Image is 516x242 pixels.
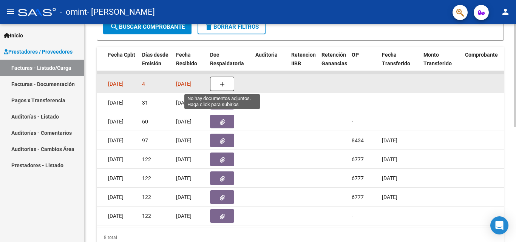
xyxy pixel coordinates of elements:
span: [DATE] [176,100,192,106]
datatable-header-cell: Monto Transferido [420,47,462,80]
mat-icon: person [501,7,510,16]
datatable-header-cell: Retención Ganancias [318,47,349,80]
span: [DATE] [176,119,192,125]
span: Buscar Comprobante [110,23,185,30]
span: [DATE] [108,175,124,181]
span: 97 [142,137,148,143]
span: 31 [142,100,148,106]
span: [DATE] [108,156,124,162]
span: - [352,119,353,125]
datatable-header-cell: Fecha Cpbt [105,47,139,80]
span: Fecha Cpbt [108,52,135,58]
span: 60 [142,119,148,125]
span: Inicio [4,31,23,40]
span: [DATE] [108,81,124,87]
span: [DATE] [382,175,397,181]
span: [DATE] [382,194,397,200]
button: Buscar Comprobante [103,19,192,34]
div: Open Intercom Messenger [490,216,508,234]
span: [DATE] [382,137,397,143]
span: 8434 [352,137,364,143]
span: Monto Transferido [423,52,452,66]
span: Borrar Filtros [204,23,259,30]
datatable-header-cell: Retencion IIBB [288,47,318,80]
span: [DATE] [176,213,192,219]
datatable-header-cell: OP [349,47,379,80]
span: Retencion IIBB [291,52,316,66]
span: 122 [142,156,151,162]
span: [DATE] [108,100,124,106]
span: 4 [142,81,145,87]
span: [DATE] [382,156,397,162]
span: 6777 [352,156,364,162]
span: [DATE] [108,194,124,200]
mat-icon: search [110,22,119,31]
span: Fecha Recibido [176,52,197,66]
span: Auditoria [255,52,278,58]
span: [DATE] [108,137,124,143]
span: - [352,100,353,106]
span: 122 [142,194,151,200]
datatable-header-cell: Días desde Emisión [139,47,173,80]
span: - [352,81,353,87]
span: [DATE] [176,175,192,181]
span: 122 [142,175,151,181]
datatable-header-cell: Auditoria [252,47,288,80]
datatable-header-cell: Fecha Transferido [379,47,420,80]
span: - omint [60,4,87,20]
span: 6777 [352,194,364,200]
span: Prestadores / Proveedores [4,48,73,56]
span: Fecha Transferido [382,52,410,66]
span: [DATE] [176,156,192,162]
span: [DATE] [176,81,192,87]
span: [DATE] [176,137,192,143]
span: [DATE] [176,194,192,200]
span: [DATE] [108,213,124,219]
datatable-header-cell: Fecha Recibido [173,47,207,80]
span: - [352,213,353,219]
mat-icon: delete [204,22,213,31]
span: OP [352,52,359,58]
mat-icon: menu [6,7,15,16]
span: Doc Respaldatoria [210,52,244,66]
button: Borrar Filtros [198,19,266,34]
span: - [PERSON_NAME] [87,4,155,20]
span: Días desde Emisión [142,52,168,66]
span: Comprobante [465,52,498,58]
datatable-header-cell: Doc Respaldatoria [207,47,252,80]
span: 122 [142,213,151,219]
span: 6777 [352,175,364,181]
span: Retención Ganancias [321,52,347,66]
span: [DATE] [108,119,124,125]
